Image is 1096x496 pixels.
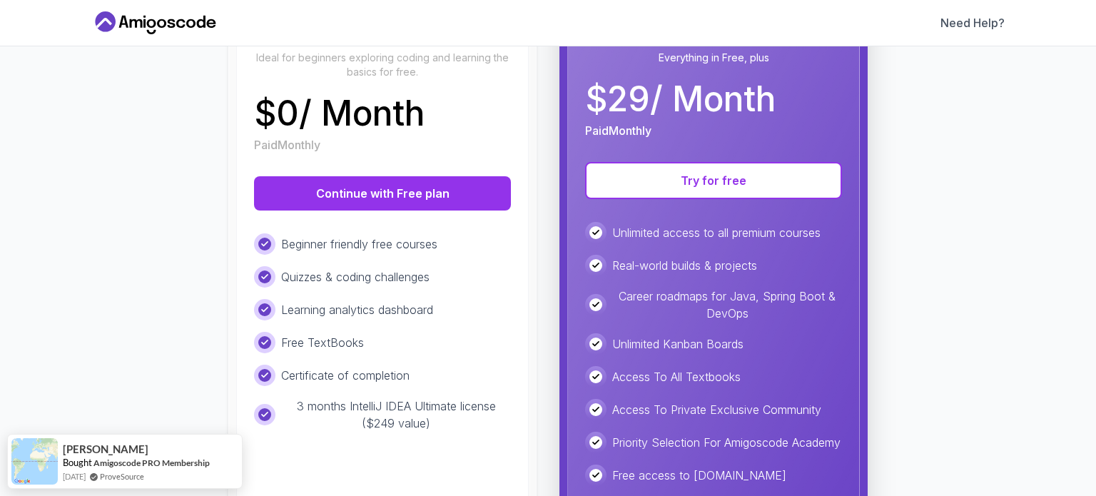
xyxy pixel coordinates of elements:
p: Paid Monthly [585,122,651,139]
p: Certificate of completion [281,367,410,384]
p: Access To All Textbooks [612,368,741,385]
p: Paid Monthly [254,136,320,153]
img: provesource social proof notification image [11,438,58,485]
a: ProveSource [100,470,144,482]
p: Priority Selection For Amigoscode Academy [612,434,841,451]
span: [PERSON_NAME] [63,443,148,455]
p: Free access to [DOMAIN_NAME] [612,467,786,484]
p: Real-world builds & projects [612,257,757,274]
p: Learning analytics dashboard [281,301,433,318]
p: Unlimited access to all premium courses [612,224,821,241]
a: Amigoscode PRO Membership [93,457,210,468]
p: $ 0 / Month [254,96,425,131]
button: Try for free [585,162,842,199]
p: Everything in Free, plus [585,51,842,65]
p: Free TextBooks [281,334,364,351]
span: [DATE] [63,470,86,482]
p: Unlimited Kanban Boards [612,335,744,353]
span: Bought [63,457,92,468]
p: Beginner friendly free courses [281,236,437,253]
button: Continue with Free plan [254,176,511,211]
a: Need Help? [940,14,1005,31]
p: Career roadmaps for Java, Spring Boot & DevOps [612,288,842,322]
p: Ideal for beginners exploring coding and learning the basics for free. [254,51,511,79]
p: Access To Private Exclusive Community [612,401,821,418]
p: $ 29 / Month [585,82,776,116]
p: 3 months IntelliJ IDEA Ultimate license ($249 value) [281,398,511,432]
p: Quizzes & coding challenges [281,268,430,285]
